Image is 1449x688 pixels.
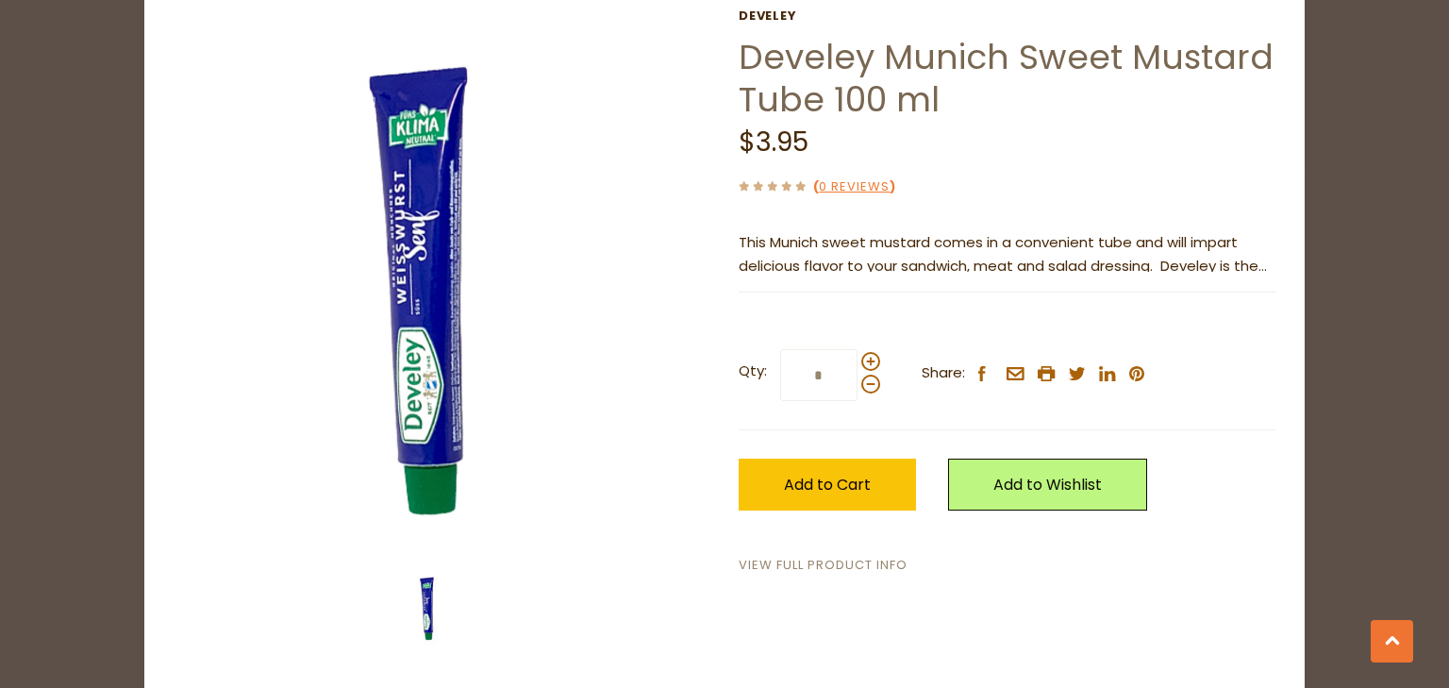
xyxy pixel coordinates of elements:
[739,124,808,160] span: $3.95
[739,33,1274,124] a: Develey Munich Sweet Mustard Tube 100 ml
[739,231,1276,278] p: This Munich sweet mustard comes in a convenient tube and will impart delicious flavor to your san...
[948,459,1147,511] a: Add to Wishlist
[813,177,895,195] span: ( )
[173,8,711,547] img: Develey Munich Sweet Mustard Tube
[739,360,767,383] strong: Qty:
[392,569,468,645] img: Develey Munich Sweet Mustard Tube
[739,556,908,576] a: View Full Product Info
[819,177,890,197] a: 0 Reviews
[784,474,871,495] span: Add to Cart
[780,349,858,401] input: Qty:
[922,361,965,385] span: Share:
[739,8,1276,24] a: Develey
[739,459,916,511] button: Add to Cart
